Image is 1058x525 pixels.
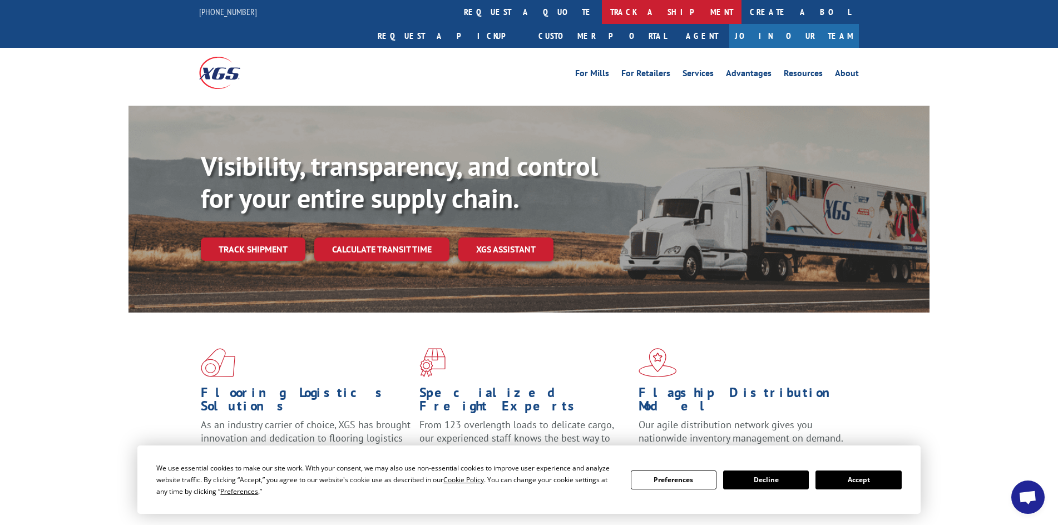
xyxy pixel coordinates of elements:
[156,462,617,497] div: We use essential cookies to make our site work. With your consent, we may also use non-essential ...
[683,69,714,81] a: Services
[458,237,553,261] a: XGS ASSISTANT
[369,24,530,48] a: Request a pickup
[220,487,258,496] span: Preferences
[723,470,809,489] button: Decline
[631,470,716,489] button: Preferences
[639,418,843,444] span: Our agile distribution network gives you nationwide inventory management on demand.
[621,69,670,81] a: For Retailers
[201,348,235,377] img: xgs-icon-total-supply-chain-intelligence-red
[1011,481,1045,514] a: Open chat
[675,24,729,48] a: Agent
[729,24,859,48] a: Join Our Team
[201,148,598,215] b: Visibility, transparency, and control for your entire supply chain.
[201,237,305,261] a: Track shipment
[575,69,609,81] a: For Mills
[201,386,411,418] h1: Flooring Logistics Solutions
[201,418,411,458] span: As an industry carrier of choice, XGS has brought innovation and dedication to flooring logistics...
[419,348,446,377] img: xgs-icon-focused-on-flooring-red
[815,470,901,489] button: Accept
[419,418,630,468] p: From 123 overlength loads to delicate cargo, our experienced staff knows the best way to move you...
[137,445,921,514] div: Cookie Consent Prompt
[639,386,849,418] h1: Flagship Distribution Model
[726,69,772,81] a: Advantages
[835,69,859,81] a: About
[530,24,675,48] a: Customer Portal
[199,6,257,17] a: [PHONE_NUMBER]
[314,237,449,261] a: Calculate transit time
[443,475,484,484] span: Cookie Policy
[784,69,823,81] a: Resources
[419,386,630,418] h1: Specialized Freight Experts
[639,348,677,377] img: xgs-icon-flagship-distribution-model-red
